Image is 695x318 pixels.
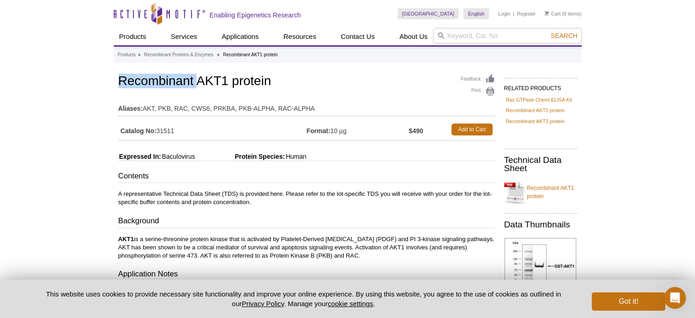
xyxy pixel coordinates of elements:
li: | [513,8,515,19]
span: Baculovirus [161,153,195,160]
img: AKT1 protein Coomassie gel [504,238,576,309]
h2: Data Thumbnails [504,221,577,229]
h2: Technical Data Sheet [504,156,577,172]
strong: Aliases: [118,104,143,113]
a: English [463,8,489,19]
img: Your Cart [545,11,549,16]
span: Expressed In: [118,153,161,160]
h2: Enabling Epigenetics Research [210,11,301,19]
span: Human [285,153,306,160]
p: is a serine-threonine protein kinase that is activated by Platelet-Derived [MEDICAL_DATA] (PDGF) ... [118,235,495,260]
li: (0 items) [545,8,582,19]
p: This website uses cookies to provide necessary site functionality and improve your online experie... [30,289,577,308]
a: Resources [278,28,322,45]
span: Search [551,32,577,39]
a: About Us [394,28,433,45]
h3: Background [118,216,495,228]
strong: Format: [307,127,330,135]
a: Applications [216,28,264,45]
input: Keyword, Cat. No. [433,28,582,43]
h2: RELATED PRODUCTS [504,78,577,94]
td: 31511 [118,121,307,138]
a: Privacy Policy [242,300,284,307]
a: Services [165,28,203,45]
li: » [138,52,141,57]
li: Recombinant AKT1 protein [223,52,278,57]
a: Cart [545,11,561,17]
a: Recombinant AKT1 protein [504,178,577,206]
a: Print [461,86,495,97]
a: Feedback [461,74,495,84]
strong: $490 [409,127,423,135]
a: Recombinant AKT2 protein [506,106,565,114]
button: Got it! [592,292,665,311]
a: Register [517,11,536,17]
a: Ras GTPase Chemi ELISA Kit [506,96,572,104]
button: cookie settings [328,300,373,307]
a: Contact Us [335,28,380,45]
a: [GEOGRAPHIC_DATA] [398,8,459,19]
p: A representative Technical Data Sheet (TDS) is provided here. Please refer to the lot-specific TD... [118,190,495,206]
h3: Contents [118,171,495,183]
a: Products [118,51,136,59]
strong: AKT1 [118,236,134,243]
iframe: Intercom live chat [664,287,686,309]
li: » [217,52,220,57]
h1: Recombinant AKT1 protein [118,74,495,90]
a: Recombinant Proteins & Enzymes [144,51,213,59]
a: Add to Cart [451,124,493,135]
a: Products [114,28,152,45]
span: Protein Species: [197,153,285,160]
a: Recombinant AKT3 protein [506,117,565,125]
strong: Catalog No: [121,127,157,135]
td: AKT, PKB, RAC, CWS6, PRKBA, PKB-ALPHA, RAC-ALPHA [118,99,495,113]
a: Login [498,11,510,17]
td: 10 µg [307,121,409,138]
h3: Application Notes [118,269,495,281]
button: Search [548,32,580,40]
